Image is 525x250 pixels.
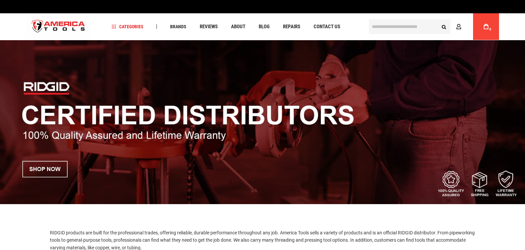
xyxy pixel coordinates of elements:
span: 0 [489,28,491,31]
a: Categories [109,22,146,31]
button: Search [438,20,450,33]
span: About [231,24,245,29]
a: store logo [26,14,91,39]
img: America Tools [26,14,91,39]
span: Blog [259,24,270,29]
span: Repairs [283,24,300,29]
a: Contact Us [311,22,343,31]
a: About [228,22,248,31]
span: Categories [112,24,143,29]
a: 0 [480,13,492,40]
a: Brands [167,22,189,31]
span: Brands [170,24,186,29]
a: Repairs [280,22,303,31]
a: Reviews [197,22,221,31]
span: Reviews [200,24,218,29]
span: Contact Us [314,24,340,29]
a: Blog [256,22,273,31]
